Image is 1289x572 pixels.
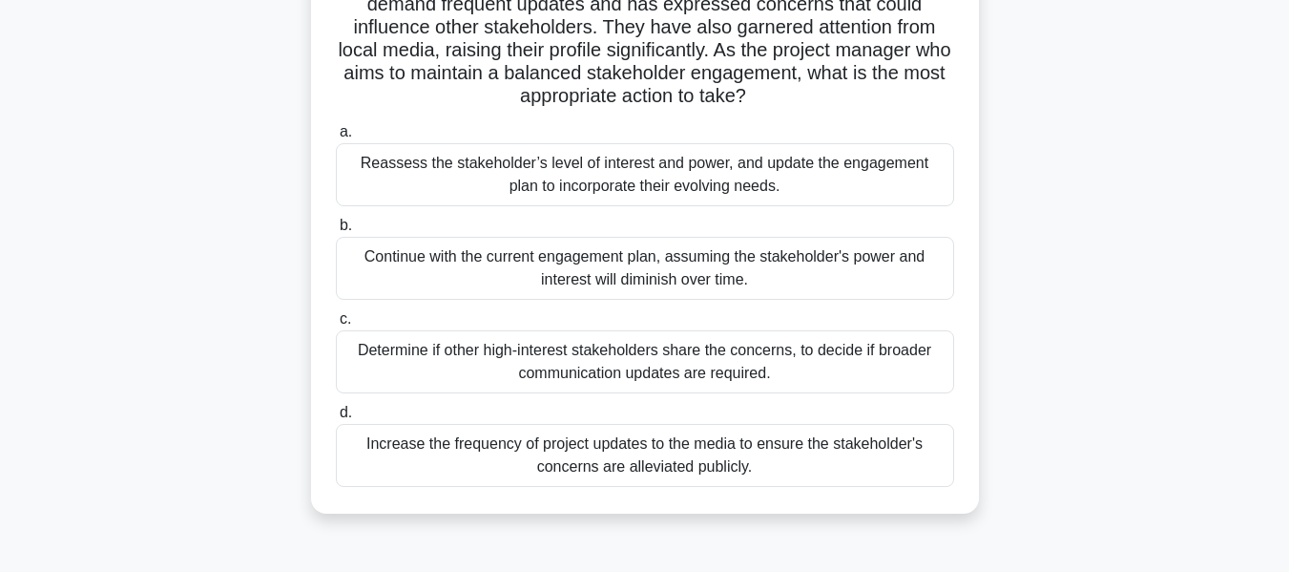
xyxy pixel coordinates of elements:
div: Determine if other high-interest stakeholders share the concerns, to decide if broader communicat... [336,330,954,393]
div: Increase the frequency of project updates to the media to ensure the stakeholder's concerns are a... [336,424,954,487]
span: d. [340,404,352,420]
div: Continue with the current engagement plan, assuming the stakeholder's power and interest will dim... [336,237,954,300]
span: a. [340,123,352,139]
span: b. [340,217,352,233]
div: Reassess the stakeholder’s level of interest and power, and update the engagement plan to incorpo... [336,143,954,206]
span: c. [340,310,351,327]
